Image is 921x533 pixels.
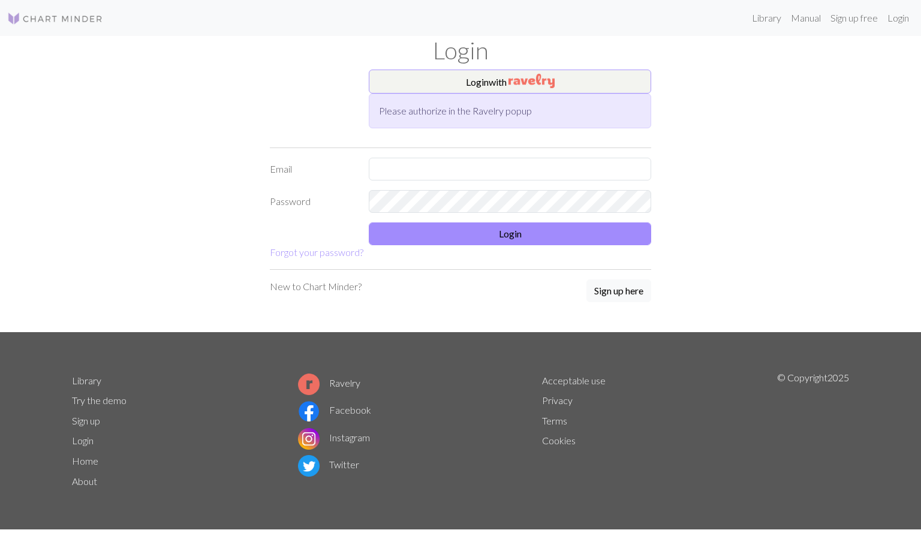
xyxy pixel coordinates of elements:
img: Ravelry logo [298,374,320,395]
a: Home [72,455,98,466]
a: Cookies [542,435,576,446]
div: Please authorize in the Ravelry popup [369,94,651,128]
a: Library [747,6,786,30]
a: Privacy [542,395,573,406]
a: Manual [786,6,826,30]
a: Sign up free [826,6,883,30]
a: Ravelry [298,377,360,389]
img: Twitter logo [298,455,320,477]
label: Email [263,158,362,180]
a: Library [72,375,101,386]
button: Login [369,222,651,245]
button: Loginwith [369,70,651,94]
a: Sign up [72,415,100,426]
p: New to Chart Minder? [270,279,362,294]
a: Instagram [298,432,370,443]
a: Login [72,435,94,446]
label: Password [263,190,362,213]
img: Ravelry [508,74,555,88]
a: Try the demo [72,395,127,406]
h1: Login [65,36,856,65]
img: Instagram logo [298,428,320,450]
button: Sign up here [586,279,651,302]
p: © Copyright 2025 [777,371,849,492]
a: Facebook [298,404,371,415]
img: Facebook logo [298,400,320,422]
a: About [72,475,97,487]
img: Logo [7,11,103,26]
a: Sign up here [586,279,651,303]
a: Twitter [298,459,359,470]
a: Terms [542,415,567,426]
a: Forgot your password? [270,246,363,258]
a: Login [883,6,914,30]
a: Acceptable use [542,375,606,386]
